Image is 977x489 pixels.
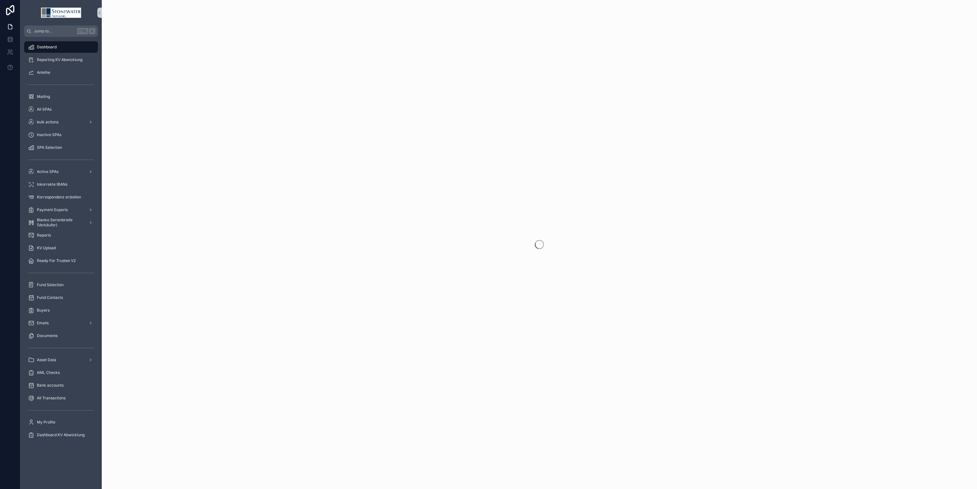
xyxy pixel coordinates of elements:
[37,195,81,200] span: Korrespondenz erstellen
[37,169,59,174] span: Active SPAs
[24,67,98,78] a: Anleihe
[37,432,85,437] span: Dashboard KV Abwicklung
[24,330,98,341] a: Documents
[37,383,64,388] span: Bank accounts
[77,28,88,34] span: Ctrl
[37,217,83,228] span: Blanko Serienbriefe (Verkäufer)
[37,120,59,125] span: bulk actions
[37,107,52,112] span: All SPAs
[24,305,98,316] a: Buyers
[37,308,50,313] span: Buyers
[24,242,98,254] a: KV Upload
[24,204,98,216] a: Payment Exports
[37,45,57,50] span: Dashboard
[24,179,98,190] a: Inkorrekte IBANs
[24,104,98,115] a: All SPAs
[24,255,98,266] a: Ready For Trustee V2
[24,25,98,37] button: Jump to...CtrlK
[24,54,98,65] a: Reporting KV Abwicklung
[24,380,98,391] a: Bank accounts
[24,142,98,153] a: SPA Selection
[24,417,98,428] a: My Profile
[37,132,61,137] span: Inactive SPAs
[24,217,98,228] a: Blanko Serienbriefe (Verkäufer)
[37,70,50,75] span: Anleihe
[24,230,98,241] a: Reports
[37,233,51,238] span: Reports
[24,91,98,102] a: Mailing
[37,145,62,150] span: SPA Selection
[90,29,95,34] span: K
[24,367,98,378] a: AML Checks
[24,292,98,303] a: Fund Contacts
[37,207,68,212] span: Payment Exports
[41,8,81,18] img: App logo
[24,279,98,291] a: Fund Selection
[37,357,56,362] span: Asset Data
[24,166,98,177] a: Active SPAs
[37,182,67,187] span: Inkorrekte IBANs
[24,392,98,404] a: All Transactions
[24,116,98,128] a: bulk actions
[34,29,74,34] span: Jump to...
[24,429,98,441] a: Dashboard KV Abwicklung
[37,94,50,99] span: Mailing
[37,420,55,425] span: My Profile
[24,129,98,141] a: Inactive SPAs
[37,320,49,326] span: Emails
[20,37,102,449] div: scrollable content
[37,370,60,375] span: AML Checks
[24,354,98,366] a: Asset Data
[24,191,98,203] a: Korrespondenz erstellen
[37,245,56,251] span: KV Upload
[24,41,98,53] a: Dashboard
[37,333,58,338] span: Documents
[37,57,82,62] span: Reporting KV Abwicklung
[37,258,76,263] span: Ready For Trustee V2
[24,317,98,329] a: Emails
[37,295,63,300] span: Fund Contacts
[37,282,64,287] span: Fund Selection
[37,396,66,401] span: All Transactions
